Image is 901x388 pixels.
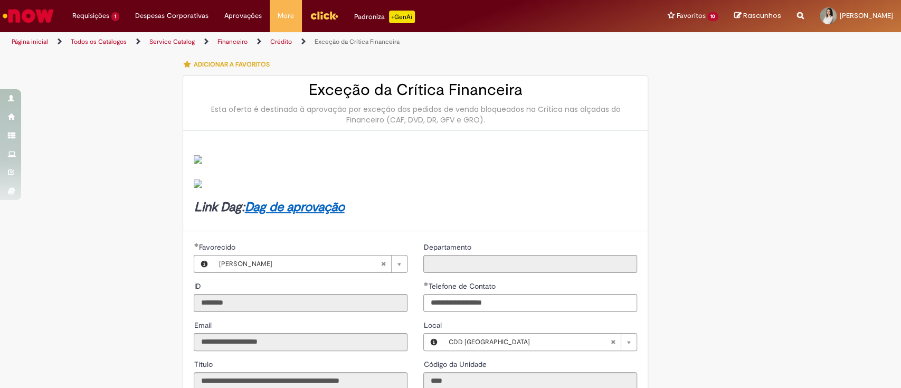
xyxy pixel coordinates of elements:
label: Somente leitura - Email [194,320,213,330]
span: Favoritos [676,11,705,21]
img: click_logo_yellow_360x200.png [310,7,338,23]
label: Somente leitura - Código da Unidade [423,359,488,370]
span: More [278,11,294,21]
a: Todos os Catálogos [71,37,127,46]
ul: Trilhas de página [8,32,593,52]
input: Email [194,333,407,351]
a: Service Catalog [149,37,195,46]
span: Rascunhos [743,11,781,21]
input: Telefone de Contato [423,294,637,312]
abbr: Limpar campo Favorecido [375,255,391,272]
span: Adicionar a Favoritos [193,60,269,69]
a: Rascunhos [734,11,781,21]
span: [PERSON_NAME] [840,11,893,20]
a: Dag de aprovação [244,199,344,215]
a: Página inicial [12,37,48,46]
span: Local [423,320,443,330]
a: Crédito [270,37,292,46]
a: Exceção da Crítica Financeira [315,37,400,46]
label: Somente leitura - ID [194,281,203,291]
a: CDD [GEOGRAPHIC_DATA]Limpar campo Local [443,334,637,351]
span: Telefone de Contato [428,281,497,291]
input: ID [194,294,407,312]
span: CDD [GEOGRAPHIC_DATA] [448,334,610,351]
img: sys_attachment.do [194,179,202,188]
span: 10 [707,12,718,21]
span: [PERSON_NAME] [219,255,381,272]
button: Favorecido, Visualizar este registro Mikaella Cristina De Paula Costa [194,255,213,272]
a: Financeiro [217,37,248,46]
span: Obrigatório Preenchido [423,282,428,286]
div: Padroniza [354,11,415,23]
label: Somente leitura - Título [194,359,214,370]
a: [PERSON_NAME]Limpar campo Favorecido [213,255,407,272]
span: Despesas Corporativas [135,11,208,21]
abbr: Limpar campo Local [605,334,621,351]
p: +GenAi [389,11,415,23]
img: sys_attachment.do [194,155,202,164]
button: Adicionar a Favoritos [183,53,275,75]
label: Somente leitura - Departamento [423,242,473,252]
strong: Link Dag: [194,199,344,215]
img: ServiceNow [1,5,55,26]
span: Aprovações [224,11,262,21]
h2: Exceção da Crítica Financeira [194,81,637,99]
span: Necessários - Favorecido [198,242,237,252]
span: 1 [111,12,119,21]
button: Local, Visualizar este registro CDD Brasília [424,334,443,351]
div: Esta oferta é destinada à aprovação por exceção dos pedidos de venda bloqueados na Crítica nas al... [194,104,637,125]
span: Obrigatório Preenchido [194,243,198,247]
input: Departamento [423,255,637,273]
span: Requisições [72,11,109,21]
